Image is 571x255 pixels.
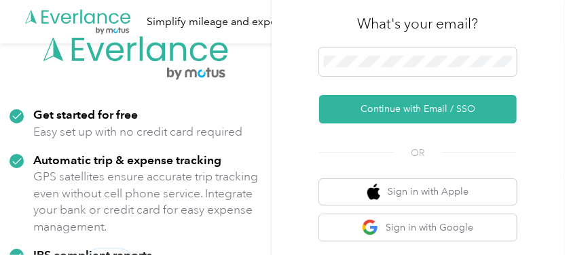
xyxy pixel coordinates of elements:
[357,14,478,33] h3: What's your email?
[394,146,441,160] span: OR
[319,179,517,205] button: apple logoSign in with Apple
[362,219,379,236] img: google logo
[33,107,138,121] strong: Get started for free
[319,95,517,123] button: Continue with Email / SSO
[367,184,381,201] img: apple logo
[33,168,262,235] p: GPS satellites ensure accurate trip tracking even without cell phone service. Integrate your bank...
[33,123,242,140] p: Easy set up with no credit card required
[33,153,221,167] strong: Automatic trip & expense tracking
[319,214,517,241] button: google logoSign in with Google
[147,14,298,31] div: Simplify mileage and expenses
